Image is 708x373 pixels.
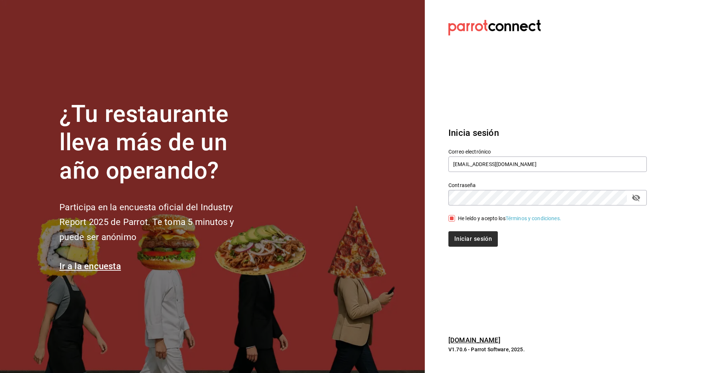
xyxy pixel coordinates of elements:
label: Correo electrónico [448,149,647,154]
a: [DOMAIN_NAME] [448,336,500,344]
button: Iniciar sesión [448,231,498,247]
a: Ir a la encuesta [59,261,121,271]
label: Contraseña [448,183,647,188]
button: passwordField [630,191,642,204]
h2: Participa en la encuesta oficial del Industry Report 2025 de Parrot. Te toma 5 minutos y puede se... [59,200,258,245]
a: Términos y condiciones. [506,215,561,221]
h3: Inicia sesión [448,126,647,140]
p: V1.70.6 - Parrot Software, 2025. [448,346,647,353]
input: Ingresa tu correo electrónico [448,156,647,172]
h1: ¿Tu restaurante lleva más de un año operando? [59,100,258,185]
div: He leído y acepto los [458,215,561,222]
